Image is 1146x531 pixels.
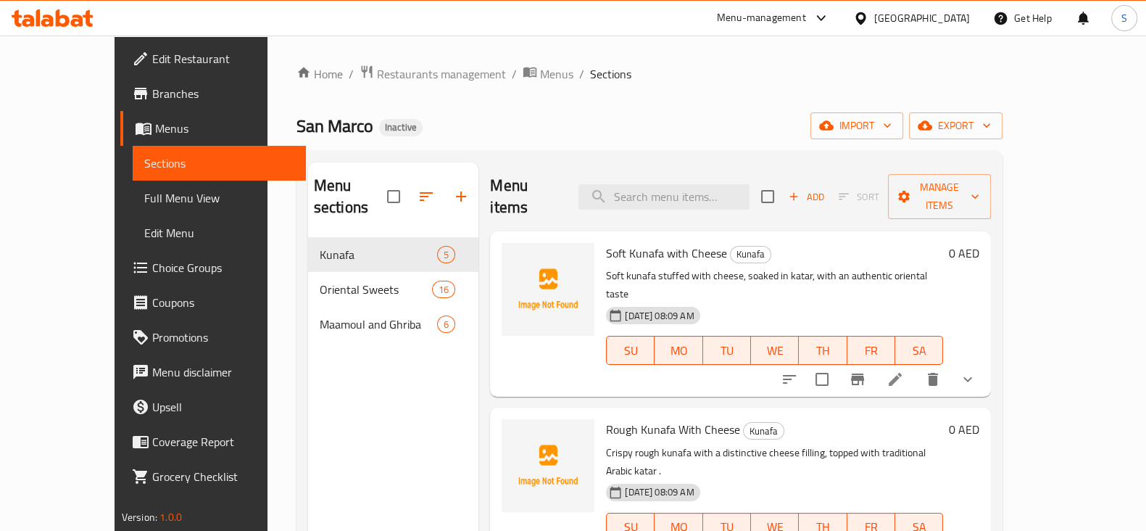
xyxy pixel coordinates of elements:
[155,120,294,137] span: Menus
[619,309,699,323] span: [DATE] 08:09 AM
[606,336,655,365] button: SU
[540,65,573,83] span: Menus
[502,419,594,512] img: Rough Kunafa With Cheese
[921,117,991,135] span: export
[502,243,594,336] img: Soft Kunafa with Cheese
[444,179,478,214] button: Add section
[120,76,306,111] a: Branches
[349,65,354,83] li: /
[152,398,294,416] span: Upsell
[152,433,294,450] span: Coverage Report
[437,316,455,333] div: items
[437,246,455,263] div: items
[379,119,423,136] div: Inactive
[752,181,783,212] span: Select section
[829,186,888,208] span: Select section first
[606,242,727,264] span: Soft Kunafa with Cheese
[152,363,294,381] span: Menu disclaimer
[772,362,807,397] button: sort-choices
[895,336,943,365] button: SA
[144,224,294,242] span: Edit Menu
[120,459,306,494] a: Grocery Checklist
[590,65,631,83] span: Sections
[152,85,294,102] span: Branches
[120,424,306,459] a: Coverage Report
[783,186,829,208] span: Add item
[757,340,793,361] span: WE
[133,146,306,181] a: Sections
[900,178,979,215] span: Manage items
[379,121,423,133] span: Inactive
[120,355,306,390] a: Menu disclaimer
[523,65,573,83] a: Menus
[949,243,979,263] h6: 0 AED
[133,215,306,250] a: Edit Menu
[296,110,373,142] span: San Marco
[308,272,479,307] div: Oriental Sweets16
[751,336,799,365] button: WE
[840,362,875,397] button: Branch-specific-item
[888,174,991,219] button: Manage items
[438,248,454,262] span: 5
[320,316,437,333] span: Maamoul and Ghriba
[901,340,937,361] span: SA
[409,179,444,214] span: Sort sections
[731,246,771,263] span: Kunafa
[144,155,294,172] span: Sections
[807,364,837,395] span: Select to update
[433,283,454,297] span: 16
[133,181,306,215] a: Full Menu View
[308,237,479,272] div: Kunafa5
[490,175,561,218] h2: Menu items
[660,340,697,361] span: MO
[152,50,294,67] span: Edit Restaurant
[730,246,771,263] div: Kunafa
[320,246,437,263] span: Kunafa
[606,444,943,480] p: Crispy rough kunafa with a distinctive cheese filling, topped with traditional Arabic katar .
[120,320,306,355] a: Promotions
[120,390,306,424] a: Upsell
[606,267,943,303] p: Soft kunafa stuffed with cheese, soaked in katar, with an authentic oriental taste
[120,111,306,146] a: Menus
[786,189,826,205] span: Add
[320,281,432,298] span: Oriental Sweets
[512,65,517,83] li: /
[360,65,506,83] a: Restaurants management
[296,65,343,83] a: Home
[378,181,409,212] span: Select all sections
[377,65,506,83] span: Restaurants management
[822,117,892,135] span: import
[909,112,1002,139] button: export
[655,336,702,365] button: MO
[579,65,584,83] li: /
[606,419,740,440] span: Rough Kunafa With Cheese
[296,65,1002,83] nav: breadcrumb
[805,340,841,361] span: TH
[120,250,306,285] a: Choice Groups
[308,231,479,347] nav: Menu sections
[438,318,454,332] span: 6
[959,371,976,388] svg: Show Choices
[120,41,306,76] a: Edit Restaurant
[578,184,750,210] input: search
[783,186,829,208] button: Add
[949,419,979,440] h6: 0 AED
[799,336,847,365] button: TH
[709,340,745,361] span: TU
[152,468,294,485] span: Grocery Checklist
[703,336,751,365] button: TU
[887,371,904,388] a: Edit menu item
[120,285,306,320] a: Coupons
[810,112,903,139] button: import
[152,294,294,311] span: Coupons
[152,329,294,346] span: Promotions
[152,259,294,276] span: Choice Groups
[717,9,806,27] div: Menu-management
[122,508,157,527] span: Version:
[308,307,479,342] div: Maamoul and Ghriba6
[853,340,889,361] span: FR
[950,362,985,397] button: show more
